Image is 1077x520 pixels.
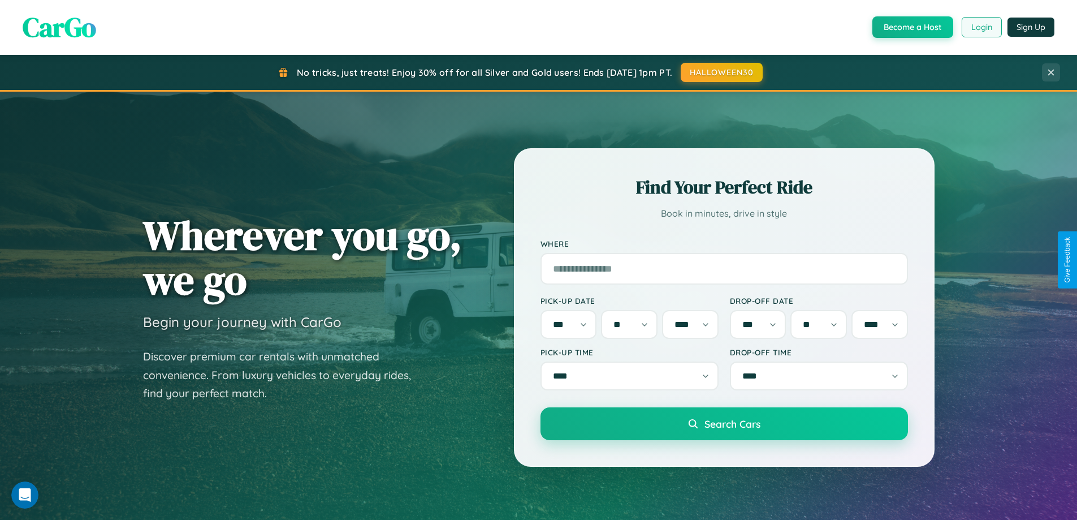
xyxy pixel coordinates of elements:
[962,17,1002,37] button: Login
[143,347,426,403] p: Discover premium car rentals with unmatched convenience. From luxury vehicles to everyday rides, ...
[1007,18,1054,37] button: Sign Up
[540,239,908,248] label: Where
[540,407,908,440] button: Search Cars
[540,175,908,200] h2: Find Your Perfect Ride
[540,347,719,357] label: Pick-up Time
[540,205,908,222] p: Book in minutes, drive in style
[297,67,672,78] span: No tricks, just treats! Enjoy 30% off for all Silver and Gold users! Ends [DATE] 1pm PT.
[540,296,719,306] label: Pick-up Date
[23,8,96,46] span: CarGo
[1063,237,1071,283] div: Give Feedback
[730,347,908,357] label: Drop-off Time
[681,63,763,82] button: HALLOWEEN30
[143,313,341,330] h3: Begin your journey with CarGo
[872,16,953,38] button: Become a Host
[11,482,38,509] iframe: Intercom live chat
[730,296,908,306] label: Drop-off Date
[143,213,462,302] h1: Wherever you go, we go
[704,418,760,430] span: Search Cars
